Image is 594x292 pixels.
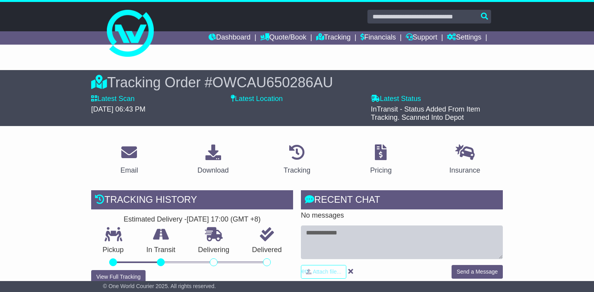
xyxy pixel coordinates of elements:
[301,211,503,220] p: No messages
[91,74,503,91] div: Tracking Order #
[115,142,143,178] a: Email
[187,246,241,254] p: Delivering
[212,74,333,90] span: OWCAU650286AU
[449,165,480,176] div: Insurance
[91,215,293,224] div: Estimated Delivery -
[316,31,351,45] a: Tracking
[279,142,315,178] a: Tracking
[284,165,310,176] div: Tracking
[231,95,283,103] label: Latest Location
[360,31,396,45] a: Financials
[371,105,480,122] span: InTransit - Status Added From Item Tracking. Scanned Into Depot
[241,246,293,254] p: Delivered
[187,215,261,224] div: [DATE] 17:00 (GMT +8)
[301,190,503,211] div: RECENT CHAT
[365,142,397,178] a: Pricing
[198,165,229,176] div: Download
[91,246,135,254] p: Pickup
[91,270,146,284] button: View Full Tracking
[370,165,392,176] div: Pricing
[444,142,485,178] a: Insurance
[103,283,216,289] span: © One World Courier 2025. All rights reserved.
[209,31,250,45] a: Dashboard
[91,105,146,113] span: [DATE] 06:43 PM
[91,95,135,103] label: Latest Scan
[121,165,138,176] div: Email
[406,31,437,45] a: Support
[452,265,503,279] button: Send a Message
[371,95,421,103] label: Latest Status
[135,246,187,254] p: In Transit
[260,31,306,45] a: Quote/Book
[447,31,481,45] a: Settings
[91,190,293,211] div: Tracking history
[193,142,234,178] a: Download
